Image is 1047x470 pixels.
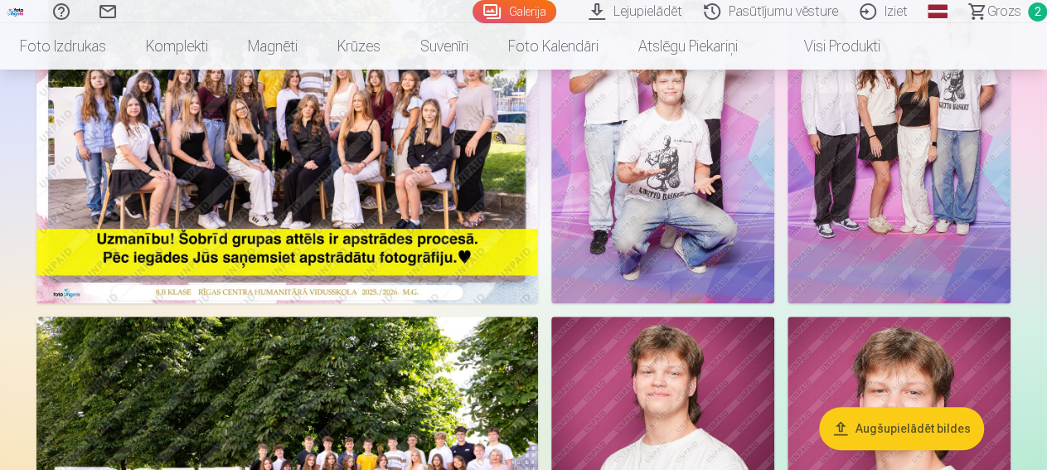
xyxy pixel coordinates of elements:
img: /fa1 [7,7,25,17]
a: Krūzes [317,23,400,70]
span: 2 [1028,2,1047,22]
button: Augšupielādēt bildes [819,407,984,450]
a: Suvenīri [400,23,488,70]
a: Atslēgu piekariņi [618,23,758,70]
a: Komplekti [126,23,228,70]
a: Visi produkti [758,23,900,70]
span: Grozs [987,2,1021,22]
a: Foto kalendāri [488,23,618,70]
a: Magnēti [228,23,317,70]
